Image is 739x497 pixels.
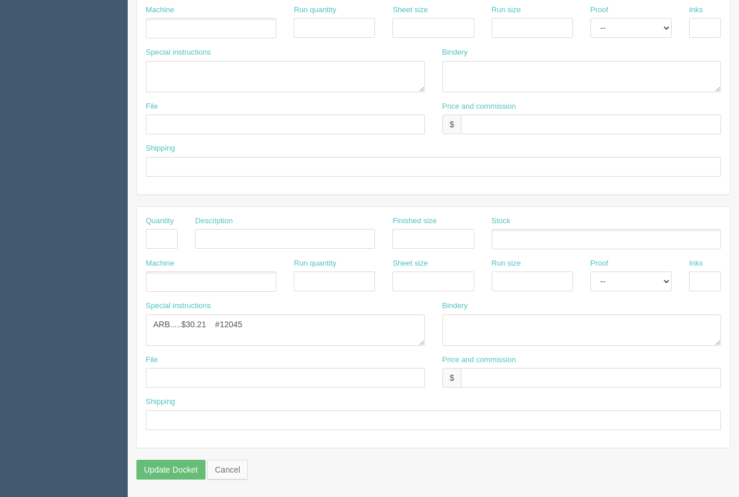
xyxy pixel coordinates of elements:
label: Machine [146,5,174,16]
label: Run size [492,258,521,269]
label: Quantity [146,216,174,227]
label: Shipping [146,396,175,407]
label: Special instructions [146,47,211,58]
label: Run quantity [294,258,336,269]
label: Bindery [442,301,468,312]
span: translation missing: en.helpers.links.cancel [215,465,240,474]
label: File [146,101,158,112]
label: Run size [492,5,521,16]
label: Run quantity [294,5,336,16]
label: Inks [689,5,703,16]
div: $ [442,115,462,134]
label: Proof [590,258,608,269]
label: Sheet size [392,258,428,269]
a: Cancel [207,460,248,480]
label: Price and commission [442,101,516,112]
textarea: ARB.....$30.21 #12045 [146,314,425,346]
label: Stock [492,216,511,227]
label: Proof [590,5,608,16]
div: $ [442,368,462,388]
input: Update Docket [136,460,206,480]
label: Inks [689,258,703,269]
label: Bindery [442,47,468,58]
label: File [146,355,158,366]
label: Description [195,216,233,227]
label: Finished size [392,216,437,227]
label: Special instructions [146,301,211,312]
label: Shipping [146,143,175,154]
label: Sheet size [392,5,428,16]
label: Machine [146,258,174,269]
label: Price and commission [442,355,516,366]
